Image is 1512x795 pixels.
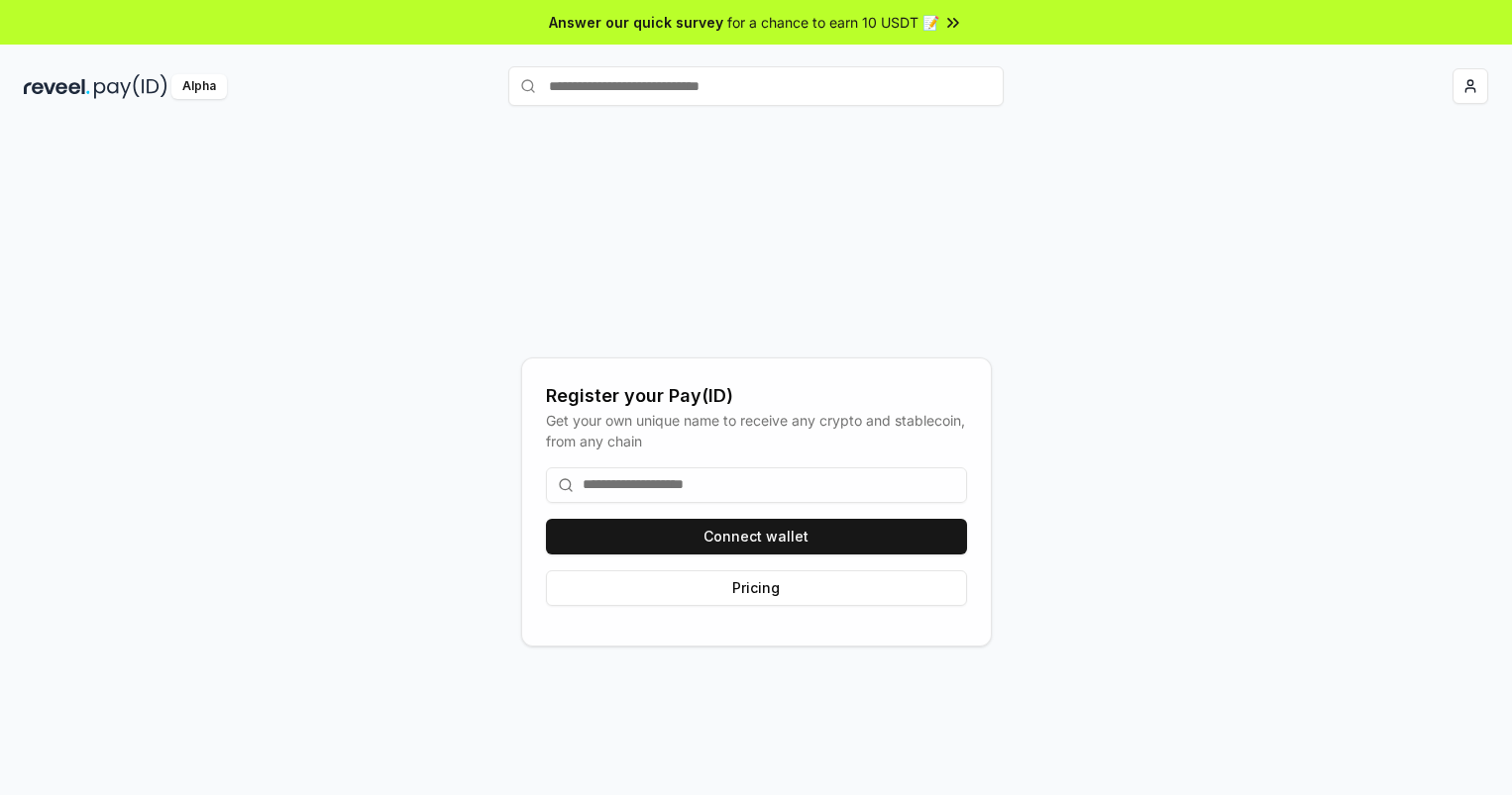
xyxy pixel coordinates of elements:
div: Get your own unique name to receive any crypto and stablecoin, from any chain [546,410,967,451]
span: for a chance to earn 10 USDT 📝 [727,12,939,33]
span: Answer our quick survey [549,12,723,33]
button: Pricing [546,570,967,606]
img: reveel_dark [24,74,90,99]
img: pay_id [94,74,167,99]
div: Register your Pay(ID) [546,382,967,410]
div: Alpha [171,74,227,99]
button: Connect wallet [546,519,967,554]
